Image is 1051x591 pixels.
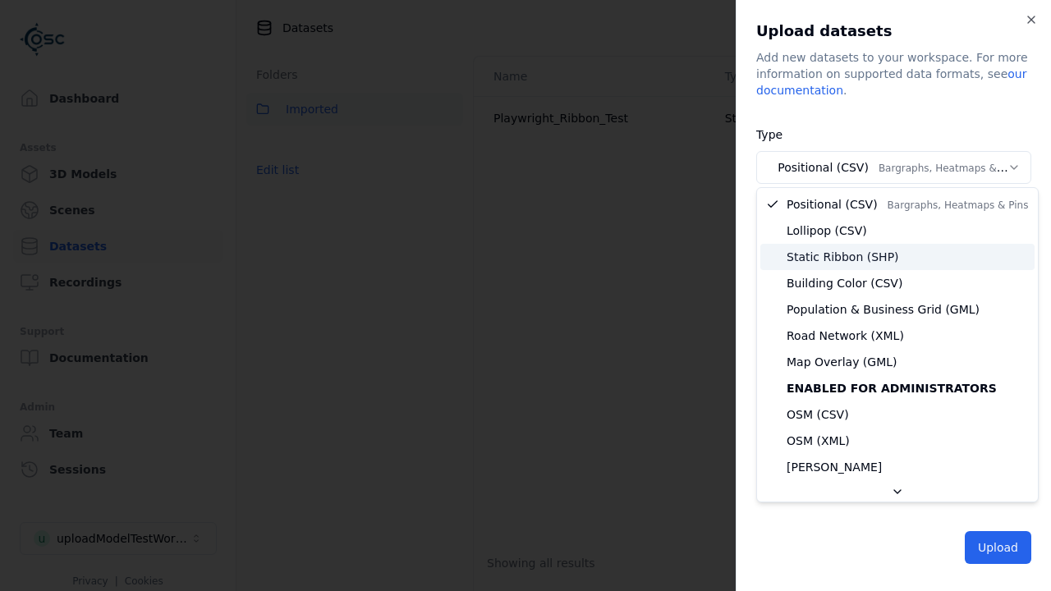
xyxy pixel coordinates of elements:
[760,375,1035,401] div: Enabled for administrators
[787,406,849,423] span: OSM (CSV)
[787,433,850,449] span: OSM (XML)
[787,328,904,344] span: Road Network (XML)
[787,196,1028,213] span: Positional (CSV)
[787,222,867,239] span: Lollipop (CSV)
[787,275,902,291] span: Building Color (CSV)
[787,249,899,265] span: Static Ribbon (SHP)
[888,199,1029,211] span: Bargraphs, Heatmaps & Pins
[787,301,980,318] span: Population & Business Grid (GML)
[787,459,882,475] span: [PERSON_NAME]
[787,354,897,370] span: Map Overlay (GML)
